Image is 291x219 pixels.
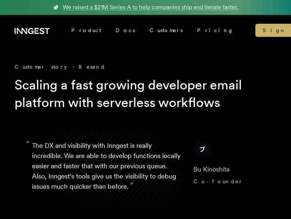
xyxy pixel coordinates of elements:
a: Docs [108,24,142,37]
a: Customers [142,24,190,37]
span: Co-founder [194,178,243,184]
div: Product [64,24,108,37]
a: Pricing [190,24,241,37]
span: Bu Kinoshita [194,165,230,173]
span: We raised a $21M Series A to help companies ship and iterate faster. [63,3,238,12]
span: “ [26,142,30,146]
div: Customer story - Resend [15,63,276,70]
img: Image of Bu Kinoshita [194,141,211,158]
h1: Scaling a fast growing developer email platform with serverless workflows [15,76,265,111]
p: The DX and visibility with Inngest is really incredible. We are able to develop functions locally... [32,141,182,192]
span: ” [130,180,133,191]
